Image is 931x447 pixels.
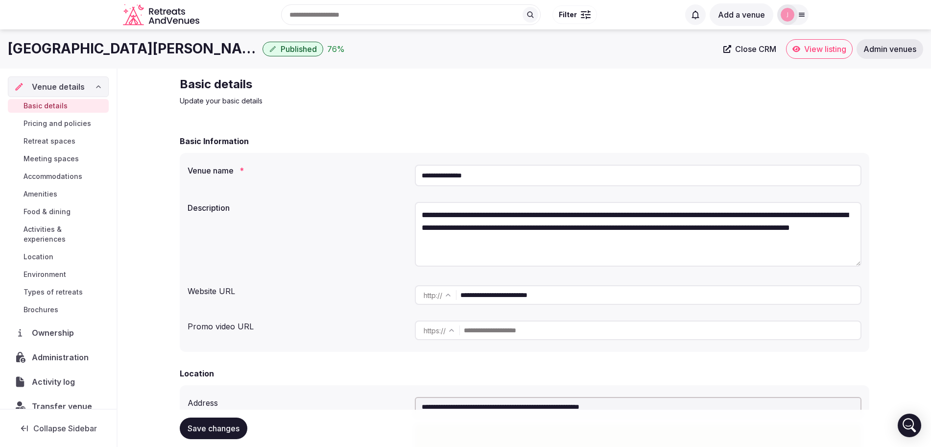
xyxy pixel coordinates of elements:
[180,368,214,379] h2: Location
[804,44,846,54] span: View listing
[8,39,259,58] h1: [GEOGRAPHIC_DATA][PERSON_NAME]
[786,39,853,59] a: View listing
[8,396,109,417] button: Transfer venue
[32,351,93,363] span: Administration
[33,423,97,433] span: Collapse Sidebar
[24,224,105,244] span: Activities & experiences
[710,10,773,20] a: Add a venue
[180,96,509,106] p: Update your basic details
[263,42,323,56] button: Published
[32,376,79,388] span: Activity log
[24,207,71,217] span: Food & dining
[8,372,109,392] a: Activity log
[710,3,773,26] button: Add a venue
[24,270,66,279] span: Environment
[281,44,317,54] span: Published
[180,418,247,439] button: Save changes
[24,189,57,199] span: Amenities
[8,268,109,281] a: Environment
[32,327,78,339] span: Ownership
[24,154,79,164] span: Meeting spaces
[898,414,921,437] div: Open Intercom Messenger
[8,134,109,148] a: Retreat spaces
[180,76,509,92] h2: Basic details
[24,136,75,146] span: Retreat spaces
[552,5,597,24] button: Filter
[863,44,916,54] span: Admin venues
[8,223,109,246] a: Activities & experiences
[327,43,345,55] div: 76 %
[180,135,249,147] h2: Basic Information
[24,252,53,262] span: Location
[24,101,68,111] span: Basic details
[24,287,83,297] span: Types of retreats
[188,423,239,433] span: Save changes
[781,8,794,22] img: jen-7867
[188,281,407,297] div: Website URL
[32,81,85,93] span: Venue details
[123,4,201,26] a: Visit the homepage
[24,305,58,315] span: Brochures
[327,43,345,55] button: 76%
[8,187,109,201] a: Amenities
[32,400,92,412] span: Transfer venue
[735,44,776,54] span: Close CRM
[8,418,109,439] button: Collapse Sidebar
[123,4,201,26] svg: Retreats and Venues company logo
[8,347,109,368] a: Administration
[188,317,407,332] div: Promo video URL
[8,285,109,299] a: Types of retreats
[857,39,923,59] a: Admin venues
[24,172,82,181] span: Accommodations
[8,303,109,317] a: Brochures
[8,99,109,113] a: Basic details
[8,152,109,166] a: Meeting spaces
[8,205,109,219] a: Food & dining
[24,119,91,128] span: Pricing and policies
[188,204,407,212] label: Description
[188,167,407,174] label: Venue name
[717,39,782,59] a: Close CRM
[188,393,407,409] div: Address
[8,117,109,130] a: Pricing and policies
[8,170,109,183] a: Accommodations
[8,250,109,264] a: Location
[8,323,109,343] a: Ownership
[559,10,577,20] span: Filter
